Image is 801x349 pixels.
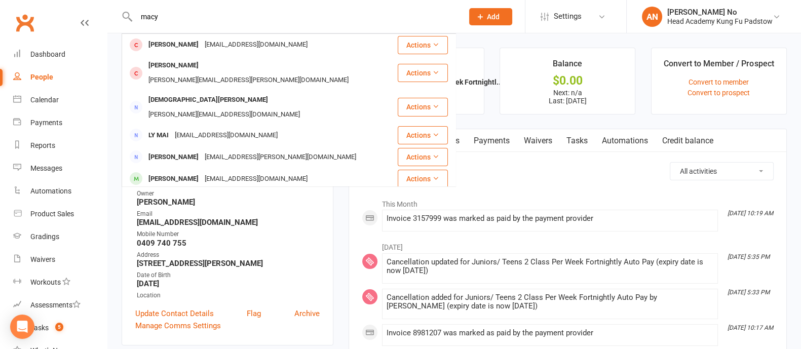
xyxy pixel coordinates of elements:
[145,128,172,143] div: LY MAI
[30,164,62,172] div: Messages
[13,180,107,203] a: Automations
[30,232,59,241] div: Gradings
[202,37,311,52] div: [EMAIL_ADDRESS][DOMAIN_NAME]
[137,198,320,207] strong: [PERSON_NAME]
[13,66,107,89] a: People
[30,141,55,149] div: Reports
[30,255,55,263] div: Waivers
[137,239,320,248] strong: 0409 740 755
[137,279,320,288] strong: [DATE]
[728,289,770,296] i: [DATE] 5:33 PM
[135,307,214,320] a: Update Contact Details
[145,73,352,88] div: [PERSON_NAME][EMAIL_ADDRESS][PERSON_NAME][DOMAIN_NAME]
[387,329,713,337] div: Invoice 8981207 was marked as paid by the payment provider
[247,307,261,320] a: Flag
[554,5,582,28] span: Settings
[728,210,773,217] i: [DATE] 10:19 AM
[145,58,202,73] div: [PERSON_NAME]
[13,43,107,66] a: Dashboard
[145,172,202,186] div: [PERSON_NAME]
[13,225,107,248] a: Gradings
[728,253,770,260] i: [DATE] 5:35 PM
[595,129,655,152] a: Automations
[30,301,81,309] div: Assessments
[398,126,448,144] button: Actions
[30,73,53,81] div: People
[487,13,500,21] span: Add
[362,162,774,178] h3: Activity
[398,98,448,116] button: Actions
[145,37,202,52] div: [PERSON_NAME]
[689,78,749,86] a: Convert to member
[398,36,448,54] button: Actions
[30,187,71,195] div: Automations
[12,10,37,35] a: Clubworx
[667,17,773,26] div: Head Academy Kung Fu Padstow
[398,64,448,82] button: Actions
[30,119,62,127] div: Payments
[13,134,107,157] a: Reports
[145,150,202,165] div: [PERSON_NAME]
[137,270,320,280] div: Date of Birth
[387,214,713,223] div: Invoice 3157999 was marked as paid by the payment provider
[13,89,107,111] a: Calendar
[137,259,320,268] strong: [STREET_ADDRESS][PERSON_NAME]
[387,293,713,311] div: Cancellation added for Juniors/ Teens 2 Class Per Week Fortnightly Auto Pay by [PERSON_NAME] (exp...
[30,278,61,286] div: Workouts
[362,193,774,210] li: This Month
[13,271,107,294] a: Workouts
[387,258,713,275] div: Cancellation updated for Juniors/ Teens 2 Class Per Week Fortnightly Auto Pay (expiry date is now...
[13,203,107,225] a: Product Sales
[30,96,59,104] div: Calendar
[133,10,456,24] input: Search...
[664,57,774,75] div: Convert to Member / Prospect
[13,294,107,317] a: Assessments
[10,315,34,339] div: Open Intercom Messenger
[13,317,107,339] a: Tasks 5
[13,157,107,180] a: Messages
[467,129,517,152] a: Payments
[509,75,626,86] div: $0.00
[655,129,720,152] a: Credit balance
[145,93,271,107] div: [DEMOGRAPHIC_DATA][PERSON_NAME]
[398,170,448,188] button: Actions
[728,324,773,331] i: [DATE] 10:17 AM
[517,129,559,152] a: Waivers
[294,307,320,320] a: Archive
[137,189,320,199] div: Owner
[13,248,107,271] a: Waivers
[642,7,662,27] div: AN
[30,324,49,332] div: Tasks
[398,148,448,166] button: Actions
[13,111,107,134] a: Payments
[469,8,512,25] button: Add
[30,50,65,58] div: Dashboard
[202,172,311,186] div: [EMAIL_ADDRESS][DOMAIN_NAME]
[553,57,582,75] div: Balance
[362,237,774,253] li: [DATE]
[55,323,63,331] span: 5
[667,8,773,17] div: [PERSON_NAME] No
[688,89,750,97] a: Convert to prospect
[145,107,303,122] div: [PERSON_NAME][EMAIL_ADDRESS][DOMAIN_NAME]
[509,89,626,105] p: Next: n/a Last: [DATE]
[30,210,74,218] div: Product Sales
[137,250,320,260] div: Address
[559,129,595,152] a: Tasks
[137,209,320,219] div: Email
[202,150,359,165] div: [EMAIL_ADDRESS][PERSON_NAME][DOMAIN_NAME]
[137,218,320,227] strong: [EMAIL_ADDRESS][DOMAIN_NAME]
[135,320,221,332] a: Manage Comms Settings
[137,291,320,300] div: Location
[172,128,281,143] div: [EMAIL_ADDRESS][DOMAIN_NAME]
[137,229,320,239] div: Mobile Number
